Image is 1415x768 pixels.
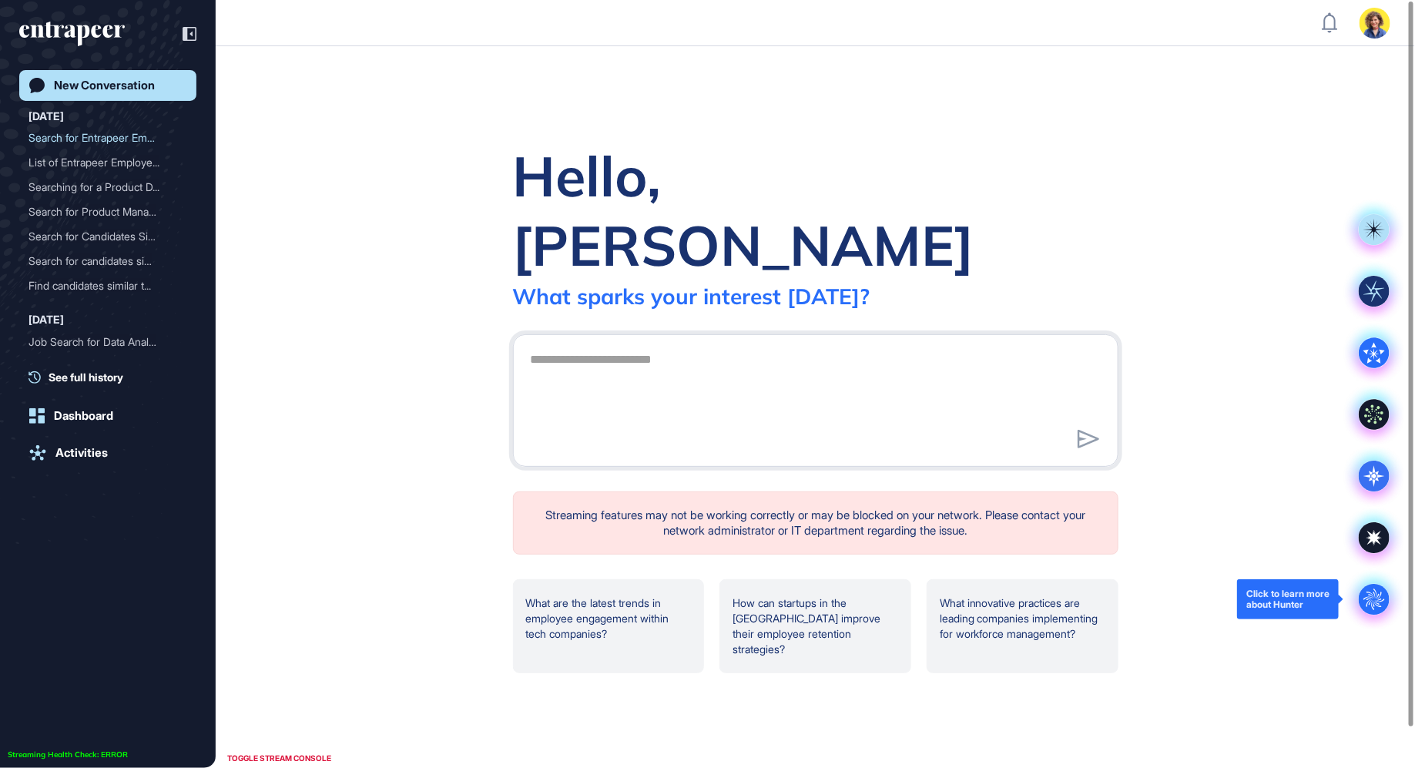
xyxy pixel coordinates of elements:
[1360,8,1390,39] img: user-avatar
[29,126,187,150] div: Search for Entrapeer Employees in the United States
[223,749,335,768] div: TOGGLE STREAM CONSOLE
[513,579,705,673] div: What are the latest trends in employee engagement within tech companies?
[29,249,175,273] div: Search for candidates sim...
[29,175,187,200] div: Searching for a Product Director or Head of Product for AI Team Specializing in AI Agents
[29,200,175,224] div: Search for Product Manage...
[19,401,196,431] a: Dashboard
[29,107,64,126] div: [DATE]
[1246,589,1329,610] div: Click to learn more about Hunter
[29,224,175,249] div: Search for Candidates Sim...
[54,79,155,92] div: New Conversation
[54,409,113,423] div: Dashboard
[19,22,125,46] div: entrapeer-logo
[29,150,175,175] div: List of Entrapeer Employe...
[29,273,175,298] div: Find candidates similar t...
[29,273,187,298] div: Find candidates similar to Hakan Aran
[29,330,175,354] div: Job Search for Data Analy...
[927,579,1118,673] div: What innovative practices are leading companies implementing for workforce management?
[513,141,1118,280] div: Hello, [PERSON_NAME]
[719,579,911,673] div: How can startups in the [GEOGRAPHIC_DATA] improve their employee retention strategies?
[29,330,187,354] div: Job Search for Data Analyst – Risk & Compliance with Financial Services Experience
[29,310,64,329] div: [DATE]
[29,369,196,385] a: See full history
[29,150,187,175] div: List of Entrapeer Employees in the United States
[49,369,123,385] span: See full history
[513,283,870,310] div: What sparks your interest [DATE]?
[55,446,108,460] div: Activities
[29,175,175,200] div: Searching for a Product D...
[19,438,196,468] a: Activities
[29,249,187,273] div: Search for candidates similar to Hakan Aran on LinkedIn
[19,70,196,101] a: New Conversation
[513,491,1118,555] div: Streaming features may not be working correctly or may be blocked on your network. Please contact...
[29,224,187,249] div: Search for Candidates Similar to Sara Holyavkin
[29,200,187,224] div: Search for Product Managers at Entrapeer
[29,126,175,150] div: Search for Entrapeer Empl...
